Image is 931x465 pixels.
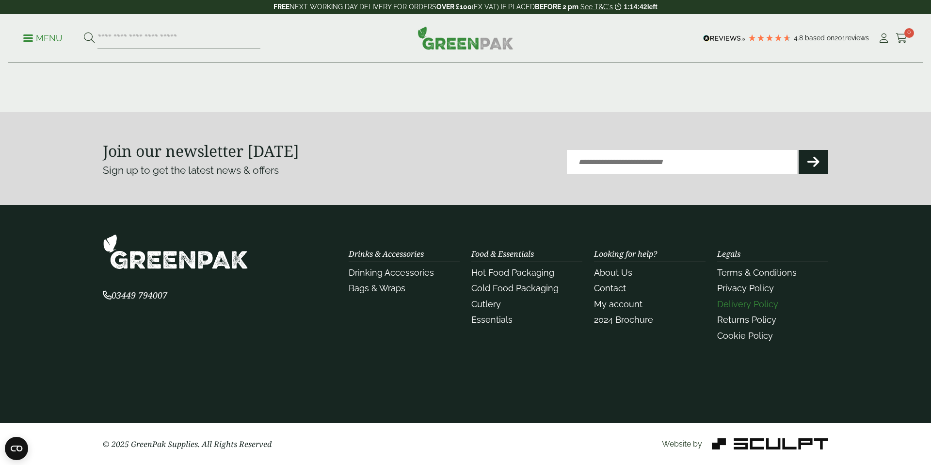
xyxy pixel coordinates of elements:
a: Drinking Accessories [349,267,434,278]
div: 4.79 Stars [748,33,791,42]
span: reviews [845,34,869,42]
a: Privacy Policy [717,283,774,293]
a: Cutlery [471,299,501,309]
img: GreenPak Supplies [103,234,248,269]
strong: FREE [273,3,289,11]
span: 1:14:42 [624,3,647,11]
a: Hot Food Packaging [471,267,554,278]
a: Delivery Policy [717,299,778,309]
a: Terms & Conditions [717,267,797,278]
span: 4.8 [794,34,805,42]
a: 2024 Brochure [594,315,653,325]
a: See T&C's [580,3,613,11]
img: REVIEWS.io [703,35,745,42]
a: 0 [896,31,908,46]
i: Cart [896,33,908,43]
span: Website by [662,439,702,448]
a: My account [594,299,642,309]
i: My Account [878,33,890,43]
a: Bags & Wraps [349,283,405,293]
a: Essentials [471,315,513,325]
a: Contact [594,283,626,293]
a: About Us [594,267,632,278]
img: Sculpt [712,438,828,449]
span: left [647,3,658,11]
a: Cold Food Packaging [471,283,559,293]
p: © 2025 GreenPak Supplies. All Rights Reserved [103,438,337,450]
a: Cookie Policy [717,331,773,341]
button: Open CMP widget [5,437,28,460]
a: Returns Policy [717,315,776,325]
a: 03449 794007 [103,291,167,300]
span: 0 [904,28,914,38]
strong: Join our newsletter [DATE] [103,140,299,161]
strong: BEFORE 2 pm [535,3,578,11]
p: Menu [23,33,63,44]
a: Menu [23,33,63,42]
span: Based on [805,34,835,42]
span: 201 [835,34,845,42]
p: Sign up to get the latest news & offers [103,163,429,178]
strong: OVER £100 [436,3,472,11]
img: GreenPak Supplies [417,26,514,50]
span: 03449 794007 [103,289,167,301]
